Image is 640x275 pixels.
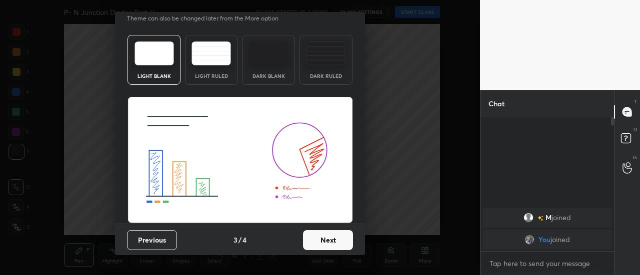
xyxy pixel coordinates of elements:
img: no-rating-badge.077c3623.svg [537,216,543,221]
span: joined [550,236,570,244]
div: Light Blank [134,73,174,78]
p: Chat [480,90,512,117]
img: 59c563b3a5664198889a11c766107c6f.jpg [524,235,534,245]
img: lightRuledTheme.5fabf969.svg [191,41,231,65]
img: lightTheme.e5ed3b09.svg [134,41,174,65]
p: G [633,154,637,161]
div: Light Ruled [191,73,231,78]
span: joined [551,214,571,222]
h4: 3 [233,235,237,245]
div: Dark Ruled [306,73,346,78]
img: darkRuledTheme.de295e13.svg [306,41,345,65]
div: Dark Blank [248,73,288,78]
h4: 4 [242,235,246,245]
h4: / [238,235,241,245]
span: M [545,214,551,222]
p: D [633,126,637,133]
img: darkTheme.f0cc69e5.svg [249,41,288,65]
span: You [538,236,550,244]
p: T [634,98,637,105]
p: Theme can also be changed later from the More option [127,14,289,23]
img: default.png [523,213,533,223]
img: lightThemeBanner.fbc32fad.svg [127,97,353,224]
div: grid [480,206,614,252]
button: Previous [127,230,177,250]
button: Next [303,230,353,250]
